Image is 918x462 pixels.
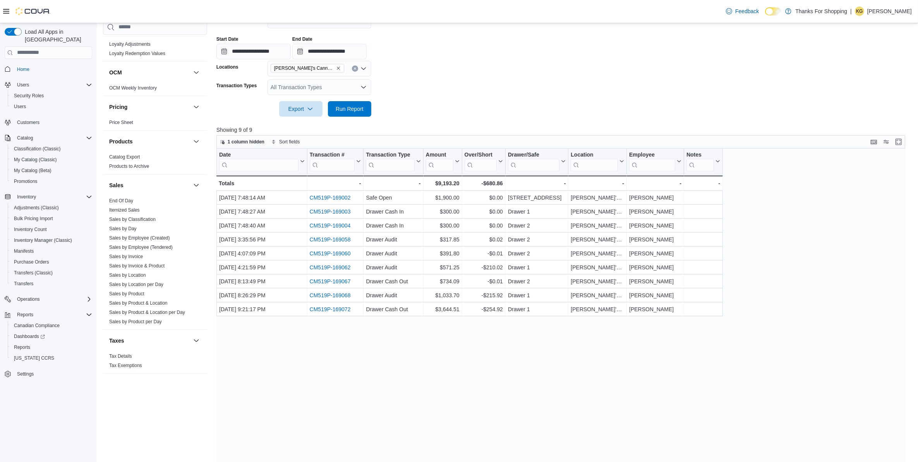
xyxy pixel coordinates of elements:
div: [DATE] 8:13:49 PM [219,277,305,286]
button: Transfers (Classic) [8,267,95,278]
div: -$0.01 [464,249,503,258]
div: $0.00 [464,221,503,230]
button: Display options [882,137,891,147]
a: Sales by Invoice [109,254,143,259]
span: Canadian Compliance [14,322,60,329]
a: Bulk Pricing Import [11,214,56,223]
label: Transaction Types [216,83,257,89]
div: -$215.92 [464,291,503,300]
a: Reports [11,343,33,352]
button: Transaction Type [366,151,420,171]
div: $0.00 [464,207,503,216]
div: Loyalty [103,40,207,61]
span: Bulk Pricing Import [14,215,53,222]
button: Taxes [192,336,201,345]
button: Remove Lucy's Cannabis from selection in this group [336,66,341,71]
button: Purchase Orders [8,257,95,267]
a: My Catalog (Classic) [11,155,60,164]
span: Catalog [14,133,92,143]
div: - [309,179,361,188]
button: Bulk Pricing Import [8,213,95,224]
span: Canadian Compliance [11,321,92,330]
div: [PERSON_NAME] [629,207,681,216]
div: Over/Short [464,151,496,171]
div: [PERSON_NAME]'s Cannabis [571,221,624,230]
span: My Catalog (Classic) [14,157,57,163]
div: $391.80 [426,249,459,258]
a: Feedback [723,3,762,19]
div: -$680.86 [464,179,503,188]
span: Export [284,101,318,117]
span: Run Report [336,105,364,113]
button: Transfers [8,278,95,289]
div: $9,193.20 [426,179,459,188]
span: Customers [14,117,92,127]
span: My Catalog (Classic) [11,155,92,164]
div: Date [219,151,299,159]
div: Karlee Gendreau [855,7,864,16]
a: CM519P-169004 [309,222,350,229]
span: Adjustments (Classic) [11,203,92,212]
span: Sort fields [279,139,300,145]
span: Lucy's Cannabis [271,64,344,72]
button: Pricing [192,102,201,112]
span: Load All Apps in [GEOGRAPHIC_DATA] [22,28,92,43]
button: My Catalog (Beta) [8,165,95,176]
div: [PERSON_NAME]'s Cannabis [571,291,624,300]
span: Transfers [11,279,92,288]
button: My Catalog (Classic) [8,154,95,165]
a: Inventory Count [11,225,50,234]
label: Start Date [216,36,239,42]
div: Drawer 1 [508,291,566,300]
div: [PERSON_NAME] [629,193,681,202]
div: [DATE] 7:48:27 AM [219,207,305,216]
div: Drawer 2 [508,221,566,230]
a: Customers [14,118,43,127]
nav: Complex example [5,60,92,400]
div: -$0.01 [464,277,503,286]
div: Drawer Audit [366,291,420,300]
button: Transaction # [309,151,361,171]
button: Adjustments (Classic) [8,202,95,213]
div: [DATE] 7:48:40 AM [219,221,305,230]
button: Notes [686,151,720,171]
span: Reports [14,344,30,350]
div: [PERSON_NAME] [629,291,681,300]
span: Inventory [14,192,92,202]
span: Sales by Location per Day [109,281,163,288]
span: Promotions [11,177,92,186]
button: Operations [14,295,43,304]
span: Price Sheet [109,119,133,126]
div: $734.09 [426,277,459,286]
div: [PERSON_NAME]'s Cannabis [571,207,624,216]
div: [DATE] 3:35:56 PM [219,235,305,244]
div: [STREET_ADDRESS] [508,193,566,202]
span: Purchase Orders [14,259,49,265]
button: Reports [8,342,95,353]
div: Safe Open [366,193,420,202]
button: Sales [192,181,201,190]
span: Transfers (Classic) [14,270,53,276]
button: Location [571,151,624,171]
span: Dashboards [14,333,45,340]
span: Feedback [735,7,759,15]
a: Inventory Manager (Classic) [11,236,75,245]
div: Transaction Type [366,151,414,159]
button: Amount [426,151,459,171]
button: OCM [192,68,201,77]
a: Dashboards [11,332,48,341]
div: Drawer/Safe [508,151,559,171]
a: CM519P-169003 [309,209,350,215]
div: Employee [629,151,675,159]
span: Catalog Export [109,154,140,160]
span: Inventory [17,194,36,200]
div: Amount [426,151,453,159]
button: Promotions [8,176,95,187]
div: -$210.02 [464,263,503,272]
button: Run Report [328,101,371,117]
div: Over/Short [464,151,496,159]
div: [PERSON_NAME] [629,277,681,286]
div: [DATE] 4:21:59 PM [219,263,305,272]
div: [DATE] 8:26:29 PM [219,291,305,300]
span: Home [14,64,92,74]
